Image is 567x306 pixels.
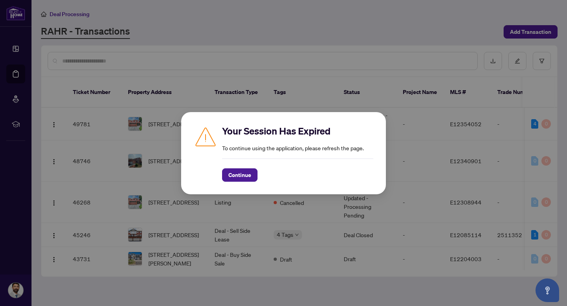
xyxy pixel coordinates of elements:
button: Open asap [535,278,559,302]
span: Continue [228,169,251,181]
button: Continue [222,168,258,182]
img: Caution icon [194,125,217,148]
div: To continue using the application, please refresh the page. [222,125,373,182]
h2: Your Session Has Expired [222,125,373,137]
